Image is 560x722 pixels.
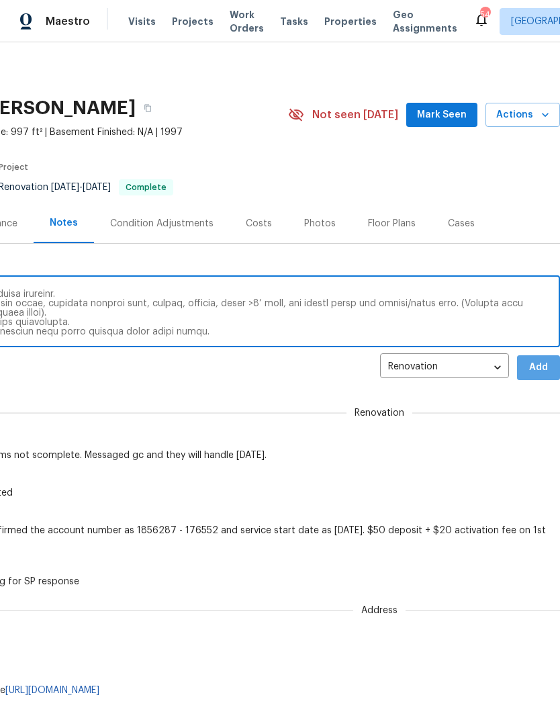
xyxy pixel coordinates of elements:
span: Tasks [280,17,308,26]
span: Address [353,604,406,617]
span: Not seen [DATE] [312,108,398,122]
div: Floor Plans [368,217,416,230]
span: [DATE] [51,183,79,192]
span: Actions [496,107,549,124]
span: Maestro [46,15,90,28]
span: Add [528,359,549,376]
button: Actions [485,103,560,128]
span: Complete [120,183,172,191]
div: 54 [480,8,489,21]
div: Notes [50,216,78,230]
span: Renovation [346,406,412,420]
div: Photos [304,217,336,230]
span: - [51,183,111,192]
span: Work Orders [230,8,264,35]
div: Condition Adjustments [110,217,214,230]
button: Add [517,355,560,380]
span: Geo Assignments [393,8,457,35]
button: Mark Seen [406,103,477,128]
div: Renovation [380,351,509,384]
button: Copy Address [136,96,160,120]
a: [URL][DOMAIN_NAME] [5,686,99,695]
span: [DATE] [83,183,111,192]
div: Costs [246,217,272,230]
div: Cases [448,217,475,230]
span: Visits [128,15,156,28]
span: Projects [172,15,214,28]
span: Mark Seen [417,107,467,124]
span: Properties [324,15,377,28]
